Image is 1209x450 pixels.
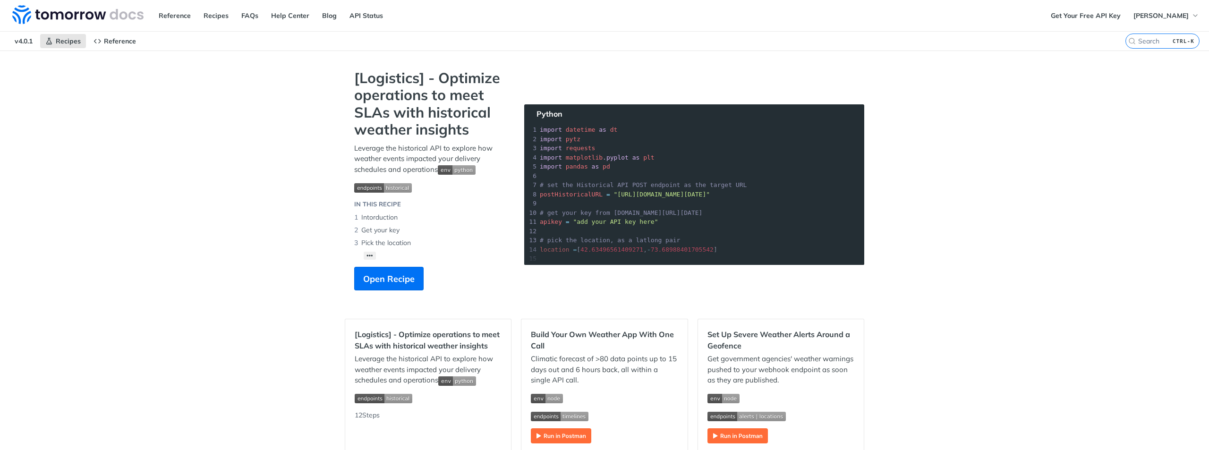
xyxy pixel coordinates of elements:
p: Leverage the historical API to explore how weather events impacted your delivery schedules and op... [355,354,502,386]
p: Climatic forecast of >80 data points up to 15 days out and 6 hours back, all within a single API ... [531,354,678,386]
span: v4.0.1 [9,34,38,48]
span: Expand image [531,393,678,404]
a: Reference [153,8,196,23]
li: Pick the location [354,237,505,249]
p: Leverage the historical API to explore how weather events impacted your delivery schedules and op... [354,143,505,175]
button: [PERSON_NAME] [1128,8,1204,23]
span: Expand image [707,410,854,421]
img: env [438,165,476,175]
a: Reference [88,34,141,48]
img: endpoint [707,412,786,421]
div: IN THIS RECIPE [354,200,401,209]
img: endpoint [355,394,412,403]
li: Get your key [354,224,505,237]
a: Help Center [266,8,315,23]
span: Expand image [355,393,502,404]
span: Reference [104,37,136,45]
img: Run in Postman [531,428,591,443]
span: Expand image [354,182,505,193]
a: Recipes [198,8,234,23]
span: Expand image [438,165,476,174]
li: Intorduction [354,211,505,224]
span: Recipes [56,37,81,45]
a: FAQs [236,8,264,23]
a: Expand image [531,431,591,440]
span: Expand image [707,393,854,404]
h2: Set Up Severe Weather Alerts Around a Geofence [707,329,854,351]
img: env [438,376,476,386]
strong: [Logistics] - Optimize operations to meet SLAs with historical weather insights [354,69,505,138]
kbd: CTRL-K [1170,36,1197,46]
img: env [531,394,563,403]
p: Get government agencies' weather warnings pushed to your webhook endpoint as soon as they are pub... [707,354,854,386]
button: ••• [364,252,376,260]
img: Run in Postman [707,428,768,443]
img: endpoint [531,412,588,421]
span: [PERSON_NAME] [1133,11,1189,20]
a: Get Your Free API Key [1046,8,1126,23]
img: Tomorrow.io Weather API Docs [12,5,144,24]
button: Open Recipe [354,267,424,290]
img: env [707,394,740,403]
a: API Status [344,8,388,23]
svg: Search [1128,37,1136,45]
a: Blog [317,8,342,23]
h2: Build Your Own Weather App With One Call [531,329,678,351]
span: Expand image [438,375,476,384]
a: Recipes [40,34,86,48]
h2: [Logistics] - Optimize operations to meet SLAs with historical weather insights [355,329,502,351]
span: Expand image [531,410,678,421]
img: endpoint [354,183,412,193]
span: Open Recipe [363,272,415,285]
a: Expand image [707,431,768,440]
